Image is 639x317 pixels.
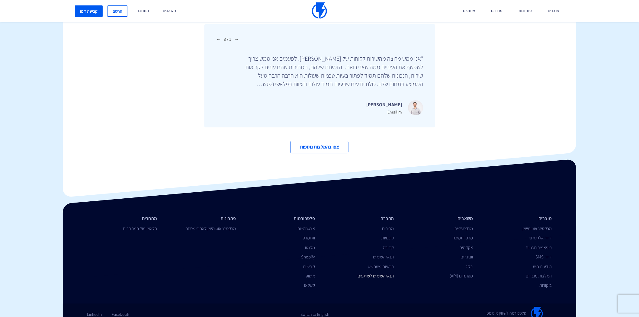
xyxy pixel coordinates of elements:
[186,226,236,231] a: מרקטינג אוטומישן לאתרי מסחר
[306,273,315,279] a: אישופ
[303,264,315,269] a: קונימבו
[382,226,394,231] a: מחירים
[366,101,402,109] p: [PERSON_NAME]
[466,264,473,269] a: בלוג
[242,54,423,88] p: "אני ממש מרוצה מהשירות לקוחות של [PERSON_NAME]! לפעמים אני ממש צריך לשפשף את העיניים ממה שאני רוא...
[453,235,473,241] a: מרכז תמיכה
[387,109,402,115] span: Emailim
[536,254,552,260] a: דיוור SMS
[368,264,394,269] a: פרטיות משתמש
[383,245,394,250] a: קריירה
[297,226,315,231] a: אינטגרציות
[245,215,315,222] li: פלטפורמות
[221,37,233,42] span: 1 / 3
[204,24,435,127] div: 1 / 3
[454,226,473,231] a: מרקטפלייס
[482,215,552,222] li: מוצרים
[301,254,315,260] a: Shopify
[291,141,348,153] a: צפו בהמלצות נוספות
[303,235,315,241] a: ווקומרס
[523,226,552,231] a: מרקטינג אוטומיישן
[324,215,394,222] li: החברה
[526,273,552,279] a: המלצות מוצרים
[529,235,552,241] a: דיוור אלקטרוני
[460,245,473,250] a: אקדמיה
[75,5,103,17] a: קביעת דמו
[305,245,315,250] a: מג'נטו
[526,245,552,250] a: פופאפים חכמים
[87,215,157,222] li: מתחרים
[123,226,157,231] a: פלאשי מול המתחרים
[450,273,473,279] a: מפתחים (API)
[403,215,473,222] li: משאבים
[216,36,220,42] span: Next slide
[533,264,552,269] a: הודעות פוש
[166,215,236,222] li: פתרונות
[108,5,127,17] a: הרשם
[358,273,394,279] a: תנאי השימוש לשותפים
[304,282,315,288] a: קשקאו
[373,254,394,260] a: תנאי השימוש
[461,254,473,260] a: וובינרים
[382,235,394,241] a: סוכנויות
[540,282,552,288] a: ביקורות
[234,36,239,42] span: Previous slide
